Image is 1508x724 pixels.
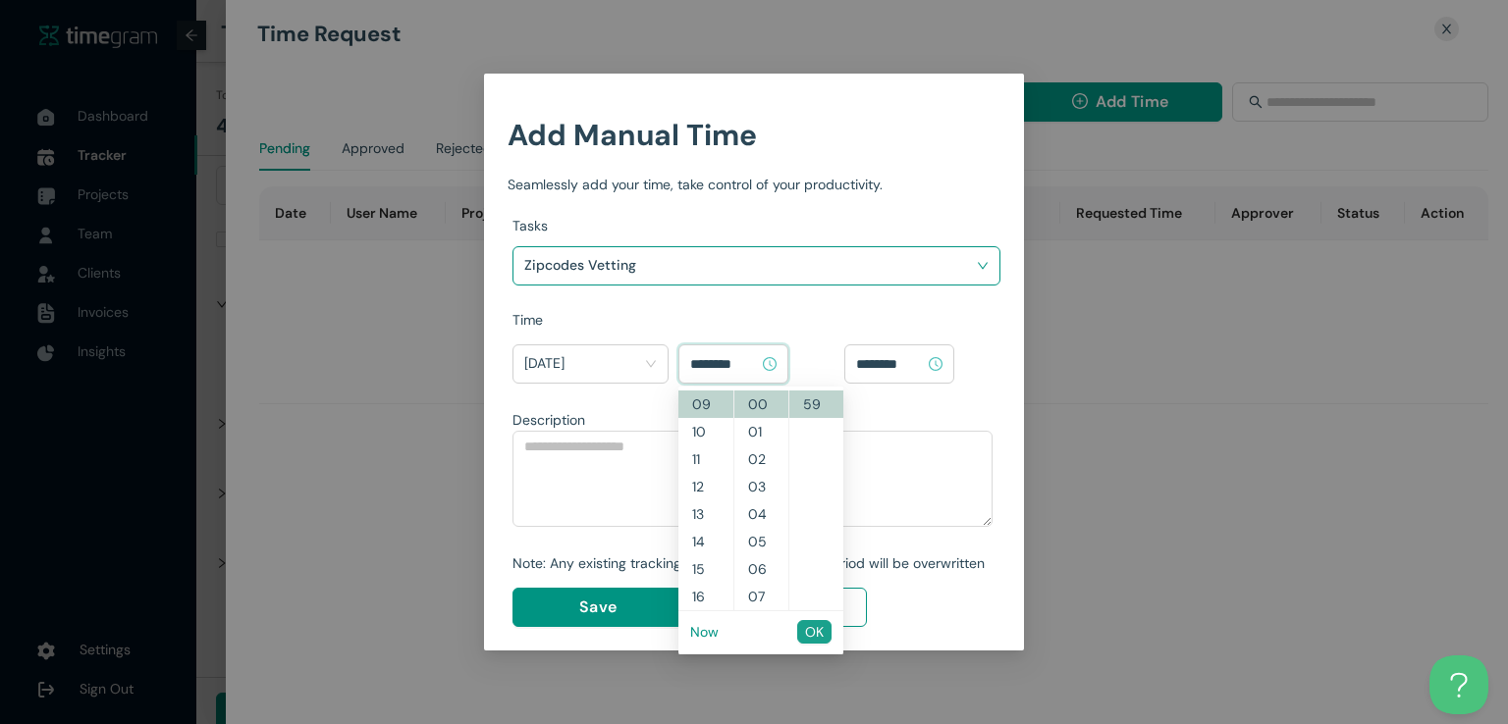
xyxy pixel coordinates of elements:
h1: Add Manual Time [508,112,1000,158]
div: 06 [734,555,788,583]
div: 15 [678,555,733,583]
h1: Zipcodes Vetting [524,250,755,280]
div: 14 [678,528,733,555]
div: 00 [734,390,788,418]
div: Note: Any existing tracking data for the selected period will be overwritten [512,552,993,574]
iframe: Toggle Customer Support [1429,655,1488,714]
div: Time [512,309,1000,331]
div: 01 [734,418,788,445]
div: Seamlessly add your time, take control of your productivity. [508,174,1000,195]
div: 11 [678,445,733,473]
div: 59 [789,390,843,418]
div: 12 [678,473,733,500]
div: Description [512,409,993,431]
button: OK [797,620,832,644]
div: 05 [734,528,788,555]
span: OK [805,621,824,643]
a: Now [690,623,719,641]
div: 02 [734,445,788,473]
span: Save [579,595,617,619]
div: 16 [678,583,733,610]
div: 13 [678,500,733,528]
div: Tasks [512,215,1000,236]
div: 09 [678,390,733,418]
div: 04 [734,500,788,528]
div: 10 [678,418,733,445]
span: Today [524,348,657,380]
div: 07 [734,583,788,610]
div: 03 [734,473,788,500]
button: Save [512,588,683,627]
